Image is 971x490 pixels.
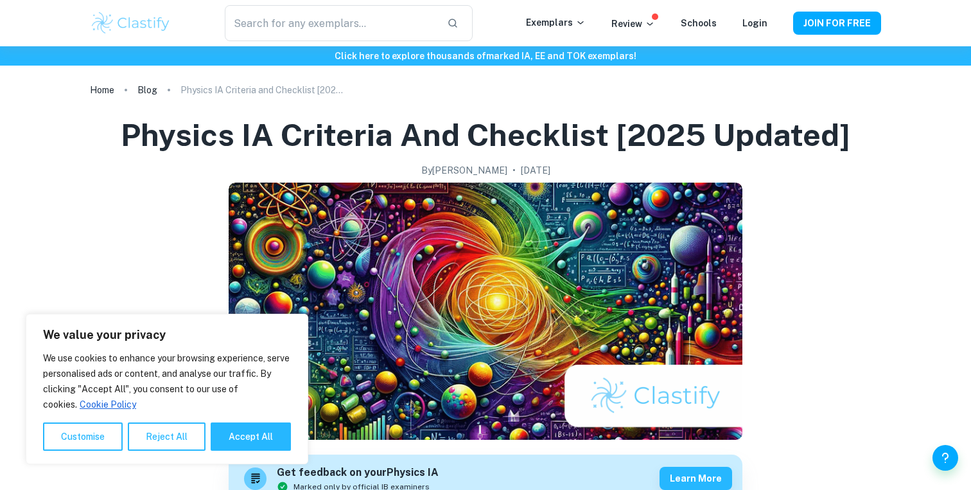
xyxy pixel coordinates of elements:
button: JOIN FOR FREE [793,12,881,35]
img: Physics IA Criteria and Checklist [2025 updated] cover image [229,183,742,440]
a: Blog [137,81,157,99]
img: Clastify logo [90,10,171,36]
h6: Get feedback on your Physics IA [277,465,439,481]
h2: By [PERSON_NAME] [421,163,507,177]
p: We use cookies to enhance your browsing experience, serve personalised ads or content, and analys... [43,350,291,412]
div: We value your privacy [26,314,308,464]
p: Physics IA Criteria and Checklist [2025 updated] [180,83,347,97]
a: Schools [681,18,717,28]
a: Home [90,81,114,99]
p: Review [611,17,655,31]
button: Accept All [211,422,291,451]
button: Learn more [660,467,732,490]
button: Reject All [128,422,206,451]
button: Customise [43,422,123,451]
p: Exemplars [526,15,586,30]
button: Help and Feedback [932,445,958,471]
a: Login [742,18,767,28]
a: Cookie Policy [79,399,137,410]
h1: Physics IA Criteria and Checklist [2025 updated] [121,114,850,156]
p: We value your privacy [43,327,291,343]
h6: Click here to explore thousands of marked IA, EE and TOK exemplars ! [3,49,968,63]
input: Search for any exemplars... [225,5,437,41]
p: • [512,163,516,177]
h2: [DATE] [521,163,550,177]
